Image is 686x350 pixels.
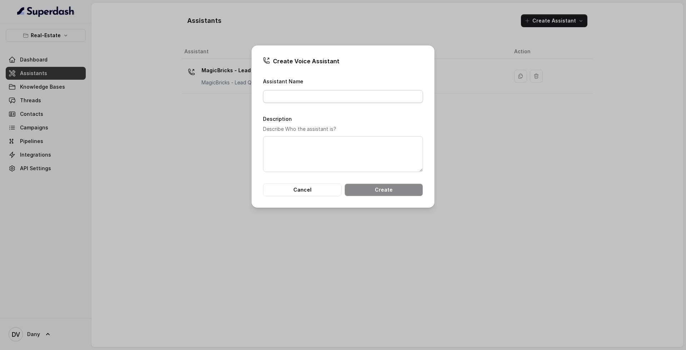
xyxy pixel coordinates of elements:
[263,183,342,196] button: Cancel
[263,78,303,84] label: Assistant Name
[263,125,423,133] p: Describe Who the assistant is?
[263,57,423,65] h2: Create Voice Assistant
[263,116,292,122] label: Description
[344,183,423,196] button: Create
